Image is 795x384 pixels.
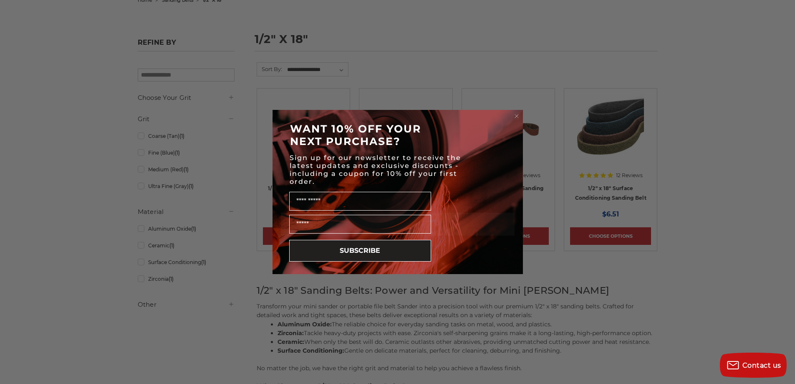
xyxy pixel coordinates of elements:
span: Contact us [742,361,781,369]
span: Sign up for our newsletter to receive the latest updates and exclusive discounts - including a co... [290,154,461,186]
span: WANT 10% OFF YOUR NEXT PURCHASE? [290,122,421,147]
button: Close dialog [512,112,521,120]
button: Contact us [720,353,787,378]
button: SUBSCRIBE [289,240,431,262]
input: Email [289,215,431,234]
